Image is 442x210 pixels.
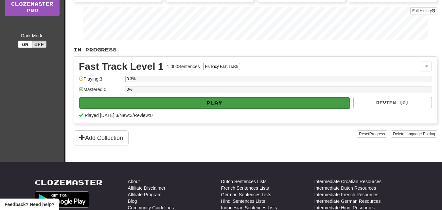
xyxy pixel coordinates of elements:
[203,63,240,70] button: Fluency Fast Track
[314,198,381,204] a: Intermediate German Resources
[5,201,54,208] span: Open feedback widget
[128,198,137,204] a: Blog
[79,76,121,86] div: Playing: 3
[74,130,129,145] button: Add Collection
[18,41,32,48] button: On
[79,86,121,97] div: Mastered: 0
[314,191,379,198] a: Intermediate French Resources
[119,113,133,118] span: New: 3
[410,7,437,14] button: Full History
[369,132,385,136] span: Progress
[167,63,200,70] div: 1,000 Sentences
[128,185,166,191] a: Affiliate Disclaimer
[85,113,118,118] span: Played [DATE]: 3
[134,113,153,118] span: Review: 0
[32,41,46,48] button: Off
[314,185,376,191] a: Intermediate Dutch Resources
[391,130,437,138] button: DeleteLanguage Pairing
[74,47,437,53] p: In Progress
[5,32,60,39] div: Dark Mode
[221,198,265,204] a: Hindi Sentences Lists
[314,178,381,185] a: Intermediate Croatian Resources
[128,191,162,198] a: Affiliate Program
[404,132,435,136] span: Language Pairing
[79,62,164,71] div: Fast Track Level 1
[118,113,119,118] span: /
[133,113,134,118] span: /
[357,130,387,138] button: ResetProgress
[35,178,102,186] a: Clozemaster
[79,97,350,108] button: Play
[221,191,271,198] a: German Sentences Lists
[128,178,140,185] a: About
[353,97,432,108] button: Review (0)
[221,178,267,185] a: Dutch Sentences Lists
[221,185,269,191] a: French Sentences Lists
[35,191,90,208] img: Get it on Google Play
